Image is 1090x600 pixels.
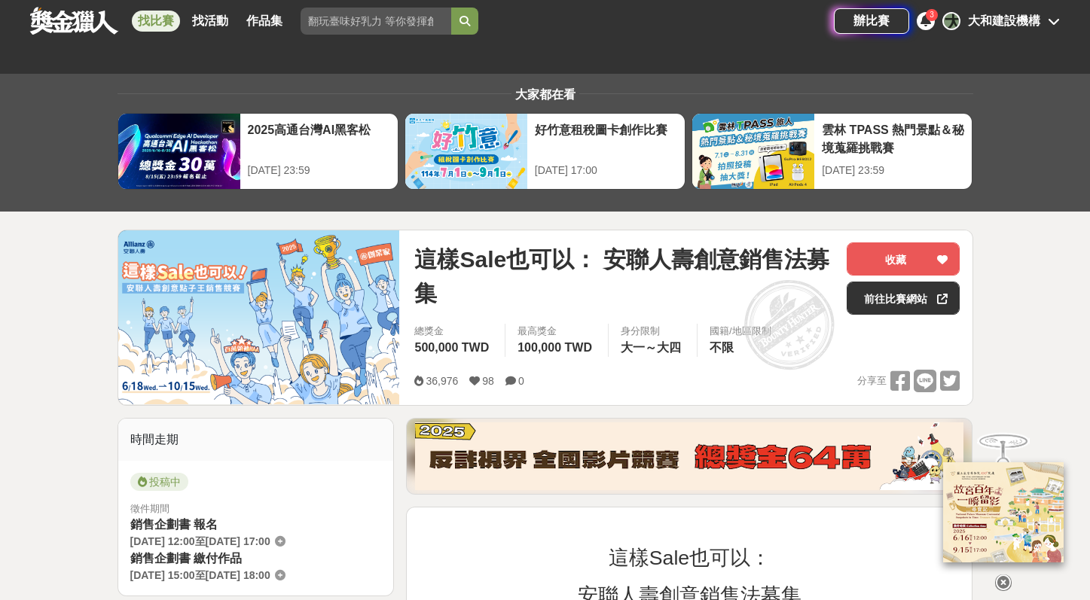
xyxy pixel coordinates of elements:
[621,341,681,354] span: 大一～大四
[130,503,169,514] span: 徵件期間
[942,12,960,30] div: 大
[248,121,390,155] div: 2025高通台灣AI黑客松
[857,370,887,392] span: 分享至
[118,113,398,190] a: 2025高通台灣AI黑客松[DATE] 23:59
[415,422,963,490] img: 760c60fc-bf85-49b1-bfa1-830764fee2cd.png
[518,341,592,354] span: 100,000 TWD
[301,8,451,35] input: 翻玩臺味好乳力 等你發揮創意！
[834,8,909,34] a: 辦比賽
[968,12,1040,30] div: 大和建設機構
[206,569,270,581] span: [DATE] 18:00
[130,473,188,491] span: 投稿中
[621,324,685,339] div: 身分限制
[518,324,596,339] span: 最高獎金
[186,11,234,32] a: 找活動
[195,535,206,547] span: 至
[822,163,964,178] div: [DATE] 23:59
[248,163,390,178] div: [DATE] 23:59
[930,11,934,19] span: 3
[426,375,458,387] span: 36,976
[132,11,180,32] a: 找比賽
[847,282,960,315] a: 前往比賽網站
[130,518,218,531] span: 銷售企劃書 報名
[692,113,972,190] a: 雲林 TPASS 熱門景點＆秘境蒐羅挑戰賽[DATE] 23:59
[195,569,206,581] span: 至
[405,113,685,190] a: 好竹意租稅圖卡創作比賽[DATE] 17:00
[206,535,270,547] span: [DATE] 17:00
[710,324,771,339] div: 國籍/地區限制
[847,242,960,276] button: 收藏
[535,163,677,178] div: [DATE] 17:00
[609,547,771,569] span: 這樣Sale也可以：
[130,569,195,581] span: [DATE] 15:00
[414,324,493,339] span: 總獎金
[943,462,1064,562] img: 968ab78a-c8e5-4181-8f9d-94c24feca916.png
[130,552,242,565] span: 銷售企劃書 繳付作品
[822,121,964,155] div: 雲林 TPASS 熱門景點＆秘境蒐羅挑戰賽
[118,419,394,461] div: 時間走期
[414,242,835,310] span: 這樣Sale也可以： 安聯人壽創意銷售法募集
[482,375,494,387] span: 98
[240,11,289,32] a: 作品集
[511,88,579,101] span: 大家都在看
[518,375,524,387] span: 0
[130,535,195,547] span: [DATE] 12:00
[710,341,734,354] span: 不限
[535,121,677,155] div: 好竹意租稅圖卡創作比賽
[118,230,400,404] img: Cover Image
[414,341,489,354] span: 500,000 TWD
